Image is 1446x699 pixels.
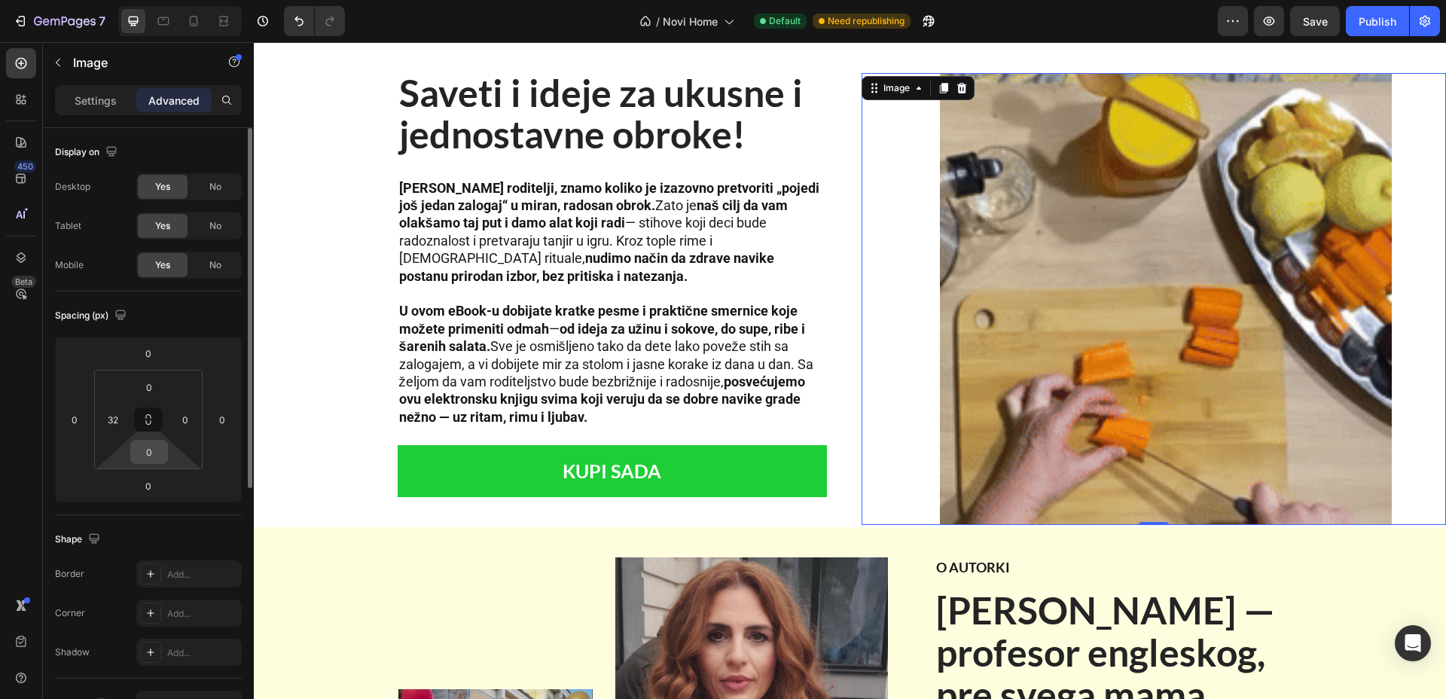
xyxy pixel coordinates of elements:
div: Image [627,39,659,53]
div: Add... [167,607,238,621]
iframe: Design area [254,42,1446,699]
input: 0px [134,376,164,398]
button: Save [1290,6,1340,36]
input: 0 [133,475,163,497]
input: 0px [134,441,164,463]
p: O autorki [682,517,1047,534]
div: Shadow [55,646,90,659]
p: Image [73,53,201,72]
strong: [PERSON_NAME] — profesor engleskog, pre svega mama. [682,545,1021,675]
input: 0px [174,408,197,431]
button: Publish [1346,6,1409,36]
div: Publish [1359,14,1396,29]
span: No [209,180,221,194]
p: 7 [99,12,105,30]
div: Beta [11,276,36,288]
img: gempages_584660818218451828-3b6cc09a-d381-4fcd-93c1-1146bd10032c.gif [686,31,1138,483]
span: No [209,219,221,233]
p: Advanced [148,93,200,108]
div: Undo/Redo [284,6,345,36]
div: Border [55,567,84,581]
div: Open Intercom Messenger [1395,625,1431,661]
span: Novi Home [663,14,718,29]
span: Default [769,14,801,28]
div: Display on [55,142,120,163]
div: Add... [167,568,238,581]
input: 32px [102,408,124,431]
span: Yes [155,180,170,194]
div: Add... [167,646,238,660]
input: 0 [63,408,86,431]
button: 7 [6,6,112,36]
span: Yes [155,219,170,233]
div: 450 [14,160,36,172]
div: Spacing (px) [55,306,130,326]
p: Settings [75,93,117,108]
span: Yes [155,258,170,272]
span: Need republishing [828,14,905,28]
span: Save [1303,15,1328,28]
div: Shape [55,530,103,550]
span: No [209,258,221,272]
p: KUPI SADA [309,412,407,446]
input: 0 [133,342,163,365]
span: / [656,14,660,29]
div: Corner [55,606,85,620]
div: Mobile [55,258,84,272]
div: Tablet [55,219,81,233]
div: Desktop [55,180,90,194]
input: 0 [211,408,233,431]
